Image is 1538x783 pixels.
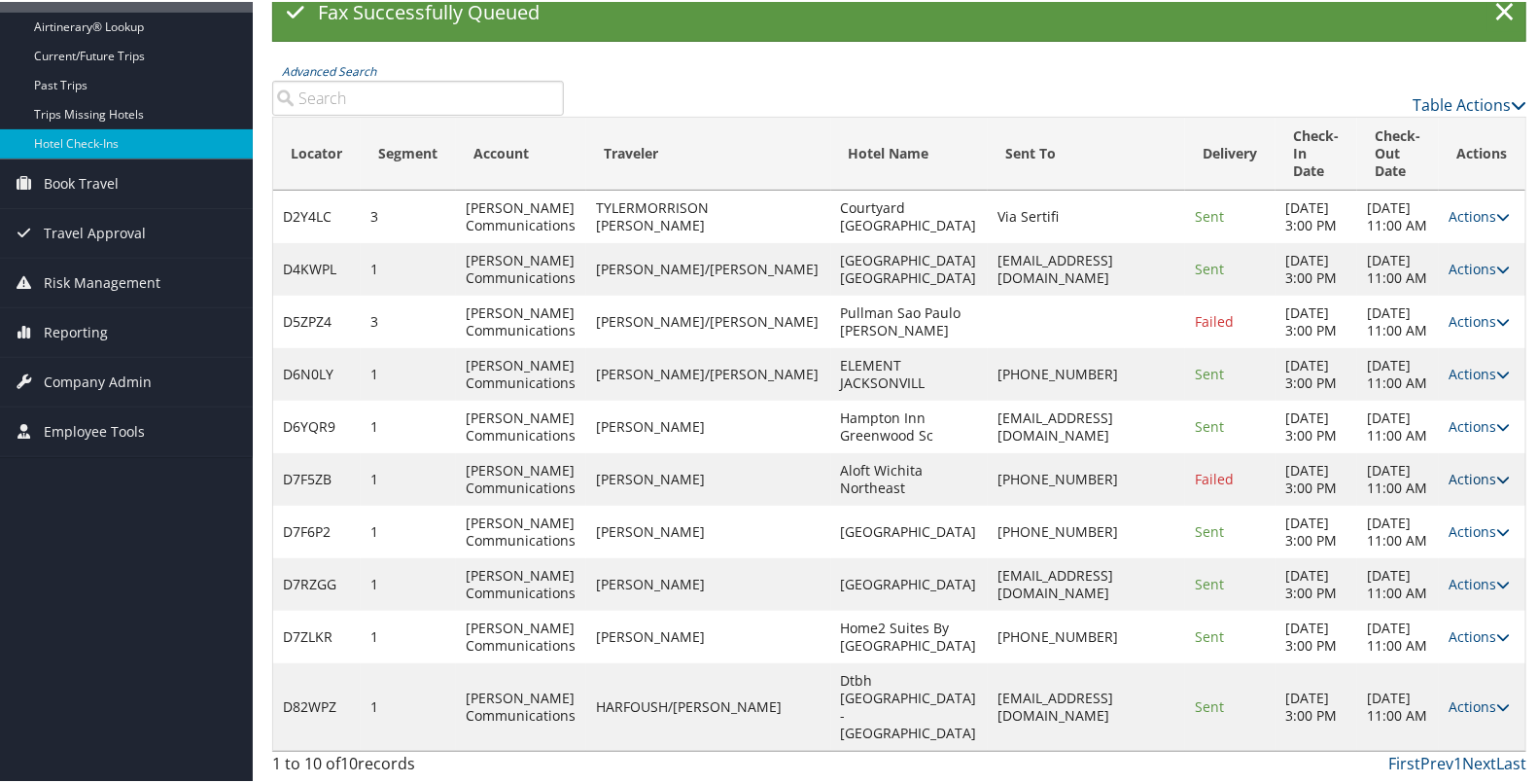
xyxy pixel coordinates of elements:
[44,406,145,454] span: Employee Tools
[988,661,1185,749] td: [EMAIL_ADDRESS][DOMAIN_NAME]
[456,116,586,189] th: Account: activate to sort column ascending
[831,556,989,609] td: [GEOGRAPHIC_DATA]
[44,257,160,305] span: Risk Management
[988,556,1185,609] td: [EMAIL_ADDRESS][DOMAIN_NAME]
[831,504,989,556] td: [GEOGRAPHIC_DATA]
[361,294,456,346] td: 3
[361,346,456,399] td: 1
[1413,92,1526,114] a: Table Actions
[1449,205,1510,224] a: Actions
[1357,116,1439,189] th: Check-Out Date: activate to sort column ascending
[1195,205,1224,224] span: Sent
[988,609,1185,661] td: [PHONE_NUMBER]
[586,241,831,294] td: [PERSON_NAME]/[PERSON_NAME]
[361,116,456,189] th: Segment: activate to sort column ascending
[586,609,831,661] td: [PERSON_NAME]
[1276,451,1357,504] td: [DATE] 3:00 PM
[456,399,586,451] td: [PERSON_NAME] Communications
[831,294,989,346] td: Pullman Sao Paulo [PERSON_NAME]
[273,451,361,504] td: D7F5ZB
[1195,625,1224,644] span: Sent
[273,346,361,399] td: D6N0LY
[340,751,358,772] span: 10
[1276,556,1357,609] td: [DATE] 3:00 PM
[1449,415,1510,434] a: Actions
[1449,625,1510,644] a: Actions
[1276,399,1357,451] td: [DATE] 3:00 PM
[586,346,831,399] td: [PERSON_NAME]/[PERSON_NAME]
[1195,258,1224,276] span: Sent
[1276,609,1357,661] td: [DATE] 3:00 PM
[273,556,361,609] td: D7RZGG
[988,189,1185,241] td: Via Sertifi
[1276,241,1357,294] td: [DATE] 3:00 PM
[1276,661,1357,749] td: [DATE] 3:00 PM
[361,399,456,451] td: 1
[1357,241,1439,294] td: [DATE] 11:00 AM
[1388,751,1420,772] a: First
[1449,695,1510,714] a: Actions
[1276,189,1357,241] td: [DATE] 3:00 PM
[1449,468,1510,486] a: Actions
[282,61,376,78] a: Advanced Search
[586,451,831,504] td: [PERSON_NAME]
[831,399,989,451] td: Hampton Inn Greenwood Sc
[1439,116,1525,189] th: Actions
[1276,294,1357,346] td: [DATE] 3:00 PM
[1449,520,1510,539] a: Actions
[1276,116,1357,189] th: Check-In Date: activate to sort column ascending
[831,116,989,189] th: Hotel Name: activate to sort column ascending
[831,241,989,294] td: [GEOGRAPHIC_DATA] [GEOGRAPHIC_DATA]
[586,504,831,556] td: [PERSON_NAME]
[1185,116,1276,189] th: Delivery: activate to sort column ascending
[273,116,361,189] th: Locator: activate to sort column ascending
[586,661,831,749] td: HARFOUSH/[PERSON_NAME]
[988,504,1185,556] td: [PHONE_NUMBER]
[361,189,456,241] td: 3
[1449,573,1510,591] a: Actions
[1195,363,1224,381] span: Sent
[988,451,1185,504] td: [PHONE_NUMBER]
[586,556,831,609] td: [PERSON_NAME]
[586,116,831,189] th: Traveler: activate to sort column ascending
[831,609,989,661] td: Home2 Suites By [GEOGRAPHIC_DATA]
[272,750,564,783] div: 1 to 10 of records
[456,556,586,609] td: [PERSON_NAME] Communications
[456,294,586,346] td: [PERSON_NAME] Communications
[456,346,586,399] td: [PERSON_NAME] Communications
[456,504,586,556] td: [PERSON_NAME] Communications
[586,294,831,346] td: [PERSON_NAME]/[PERSON_NAME]
[1195,573,1224,591] span: Sent
[1276,504,1357,556] td: [DATE] 3:00 PM
[1357,399,1439,451] td: [DATE] 11:00 AM
[1357,609,1439,661] td: [DATE] 11:00 AM
[361,556,456,609] td: 1
[273,189,361,241] td: D2Y4LC
[831,189,989,241] td: Courtyard [GEOGRAPHIC_DATA]
[273,399,361,451] td: D6YQR9
[1195,695,1224,714] span: Sent
[1357,556,1439,609] td: [DATE] 11:00 AM
[831,346,989,399] td: ELEMENT JACKSONVILL
[586,399,831,451] td: [PERSON_NAME]
[831,661,989,749] td: Dtbh [GEOGRAPHIC_DATA] - [GEOGRAPHIC_DATA]
[361,661,456,749] td: 1
[1449,258,1510,276] a: Actions
[1195,468,1234,486] span: Failed
[988,399,1185,451] td: [EMAIL_ADDRESS][DOMAIN_NAME]
[1449,363,1510,381] a: Actions
[272,79,564,114] input: Advanced Search
[273,609,361,661] td: D7ZLKR
[1276,346,1357,399] td: [DATE] 3:00 PM
[1357,346,1439,399] td: [DATE] 11:00 AM
[1449,310,1510,329] a: Actions
[1195,310,1234,329] span: Failed
[1357,661,1439,749] td: [DATE] 11:00 AM
[273,294,361,346] td: D5ZPZ4
[456,661,586,749] td: [PERSON_NAME] Communications
[456,451,586,504] td: [PERSON_NAME] Communications
[988,116,1185,189] th: Sent To: activate to sort column ascending
[1195,520,1224,539] span: Sent
[1357,451,1439,504] td: [DATE] 11:00 AM
[586,189,831,241] td: TYLERMORRISON [PERSON_NAME]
